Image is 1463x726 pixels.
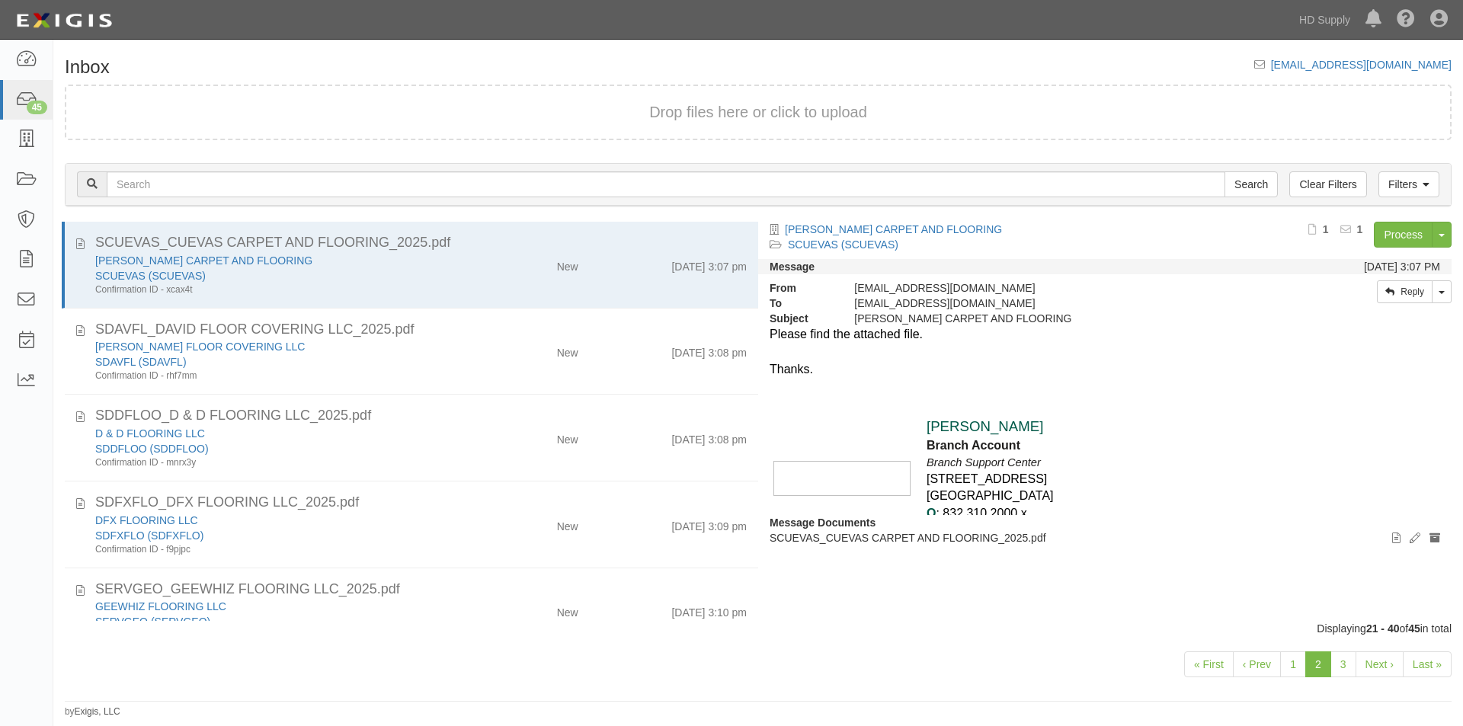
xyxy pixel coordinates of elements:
[95,320,747,340] div: SDAVFL_DAVID FLOOR COVERING LLC_2025.pdf
[95,426,466,441] div: D & D FLOORING LLC
[843,296,1266,311] div: agreement-r9jpan@hdsupply.complianz.com
[557,426,578,447] div: New
[95,600,226,612] a: GEEWHIZ FLOORING LLC
[95,493,747,513] div: SDFXFLO_DFX FLOORING LLC_2025.pdf
[95,406,747,426] div: SDDFLOO_D & D FLOORING LLC_2025.pdf
[557,599,578,620] div: New
[65,705,120,718] small: by
[95,580,747,600] div: SERVGEO_GEEWHIZ FLOORING LLC_2025.pdf
[11,7,117,34] img: logo-5460c22ac91f19d4615b14bd174203de0afe785f0fc80cf4dbbc73dc1793850b.png
[95,514,198,526] a: DFX FLOORING LLC
[95,356,187,368] a: SDAVFL (SDAVFL)
[95,254,312,267] a: [PERSON_NAME] CARPET AND FLOORING
[927,489,1054,502] span: [GEOGRAPHIC_DATA]
[927,456,1041,469] i: Branch Support Center
[557,339,578,360] div: New
[95,283,466,296] div: Confirmation ID - xcax4t
[95,616,210,628] a: SERVGEO (SERVGEO)
[95,543,466,556] div: Confirmation ID - f9pjpc
[1429,533,1440,544] i: Archive document
[649,101,867,123] button: Drop files here or click to upload
[671,339,747,360] div: [DATE] 3:08 pm
[95,339,466,354] div: DAVID FLOOR COVERING LLC
[1356,651,1404,677] a: Next ›
[95,268,466,283] div: SCUEVAS (SCUEVAS)
[788,238,898,251] a: SCUEVAS (SCUEVAS)
[1377,280,1433,303] a: Reply
[843,280,1266,296] div: [EMAIL_ADDRESS][DOMAIN_NAME]
[95,427,205,440] a: D & D FLOORING LLC
[927,472,1047,485] span: [STREET_ADDRESS]
[1374,222,1433,248] a: Process
[65,57,110,77] h1: Inbox
[1364,259,1440,274] div: [DATE] 3:07 PM
[107,171,1225,197] input: Search
[1323,223,1329,235] b: 1
[671,599,747,620] div: [DATE] 3:10 pm
[758,280,843,296] strong: From
[75,706,120,717] a: Exigis, LLC
[927,439,1020,452] b: Branch Account
[95,341,305,353] a: [PERSON_NAME] FLOOR COVERING LLC
[1271,59,1452,71] a: [EMAIL_ADDRESS][DOMAIN_NAME]
[95,443,209,455] a: SDDFLOO (SDDFLOO)
[95,233,747,253] div: SCUEVAS_CUEVAS CARPET AND FLOORING_2025.pdf
[1357,223,1363,235] b: 1
[671,426,747,447] div: [DATE] 3:08 pm
[671,513,747,534] div: [DATE] 3:09 pm
[95,441,466,456] div: SDDFLOO (SDDFLOO)
[785,223,1002,235] a: [PERSON_NAME] CARPET AND FLOORING
[1397,11,1415,29] i: Help Center - Complianz
[758,296,843,311] strong: To
[95,369,466,382] div: Confirmation ID - rhf7mm
[95,354,466,369] div: SDAVFL (SDAVFL)
[1330,651,1356,677] a: 3
[1378,171,1439,197] a: Filters
[1403,651,1452,677] a: Last »
[95,270,206,282] a: SCUEVAS (SCUEVAS)
[758,311,843,326] strong: Subject
[770,361,1440,379] div: Thanks.
[1280,651,1306,677] a: 1
[95,599,466,614] div: GEEWHIZ FLOORING LLC
[1225,171,1278,197] input: Search
[671,253,747,274] div: [DATE] 3:07 pm
[95,456,466,469] div: Confirmation ID - mnrx3y
[557,513,578,534] div: New
[95,614,466,629] div: SERVGEO (SERVGEO)
[843,311,1266,326] div: CUEVAS CARPET AND FLOORING
[1392,533,1401,544] i: View
[1184,651,1234,677] a: « First
[770,517,876,529] strong: Message Documents
[95,513,466,528] div: DFX FLOORING LLC
[927,507,1027,537] span: : 832.310.2000 x 2025
[927,418,1043,434] span: [PERSON_NAME]
[27,101,47,114] div: 45
[770,261,815,273] strong: Message
[1410,533,1420,544] i: Edit document
[557,253,578,274] div: New
[1366,622,1400,635] b: 21 - 40
[1408,622,1420,635] b: 45
[53,621,1463,636] div: Displaying of in total
[95,253,466,268] div: CUEVAS CARPET AND FLOORING
[95,529,203,542] a: SDFXFLO (SDFXFLO)
[770,326,1440,344] div: Please find the attached file.
[770,530,1440,545] p: SCUEVAS_CUEVAS CARPET AND FLOORING_2025.pdf
[1289,171,1366,197] a: Clear Filters
[1292,5,1358,35] a: HD Supply
[1305,651,1331,677] a: 2
[927,507,936,520] b: O
[1233,651,1281,677] a: ‹ Prev
[95,528,466,543] div: SDFXFLO (SDFXFLO)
